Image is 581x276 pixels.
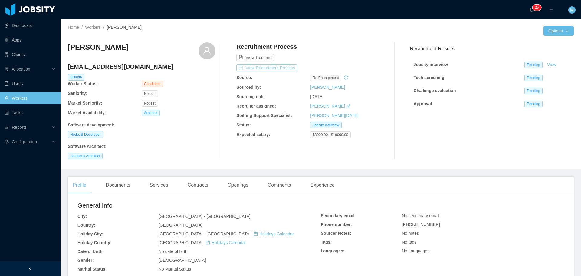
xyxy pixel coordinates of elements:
[107,25,142,30] span: [PERSON_NAME]
[142,100,158,107] span: Not set
[68,101,102,105] b: Market Seniority:
[12,67,30,71] span: Allocation
[101,177,135,194] div: Documents
[5,107,56,119] a: icon: profileTasks
[5,19,56,32] a: icon: pie-chartDashboard
[310,122,342,128] span: Jobsity interview
[236,75,252,80] b: Source:
[68,81,98,86] b: Worker Status:
[68,25,79,30] a: Home
[5,67,9,71] i: icon: solution
[183,177,213,194] div: Contracts
[537,5,539,11] p: 5
[77,267,107,271] b: Marital Status:
[68,144,107,149] b: Software Architect :
[524,101,543,107] span: Pending
[310,113,358,118] a: [PERSON_NAME][DATE]
[254,232,258,236] i: icon: calendar
[236,104,276,108] b: Recruiter assigned:
[254,231,294,236] a: icon: calendarHolidays Calendar
[543,26,574,36] button: Optionsicon: down
[545,62,558,67] a: View
[524,88,543,94] span: Pending
[310,94,323,99] span: [DATE]
[68,122,114,127] b: Software development :
[68,91,87,96] b: Seniority:
[236,65,297,70] a: icon: exportView Recruitment Process
[414,62,448,67] strong: Jobsity interview
[5,92,56,104] a: icon: userWorkers
[321,240,332,244] b: Tags:
[530,8,534,12] i: icon: bell
[159,267,191,271] span: No Marital Status
[68,74,84,81] span: Billable
[310,104,345,108] a: [PERSON_NAME]
[159,223,203,228] span: [GEOGRAPHIC_DATA]
[321,222,352,227] b: Phone number:
[203,46,211,55] i: icon: user
[68,153,103,159] span: Solutions Architect
[236,64,297,71] button: icon: exportView Recruitment Process
[310,131,350,138] span: $8000.00 - $10000.00
[321,231,351,236] b: Sourcer Notes:
[310,85,345,90] a: [PERSON_NAME]
[77,214,87,219] b: City:
[68,62,215,71] h4: [EMAIL_ADDRESS][DOMAIN_NAME]
[77,223,95,228] b: Country:
[263,177,296,194] div: Comments
[12,139,37,144] span: Configuration
[414,101,432,106] strong: Approval
[236,54,274,61] button: icon: file-textView Resume
[5,140,9,144] i: icon: setting
[142,110,160,116] span: America
[236,94,266,99] b: Sourcing date:
[535,5,537,11] p: 2
[145,177,173,194] div: Services
[103,25,104,30] span: /
[570,6,574,14] span: M
[321,213,356,218] b: Secondary email:
[310,75,341,81] span: re engagement
[236,122,251,127] b: Status:
[236,132,270,137] b: Expected salary:
[402,248,429,253] span: No Languages
[68,177,91,194] div: Profile
[142,81,163,87] span: Candidate
[77,231,103,236] b: Holiday City:
[81,25,83,30] span: /
[159,258,206,263] span: [DEMOGRAPHIC_DATA]
[402,239,564,245] div: No tags
[77,258,94,263] b: Gender:
[524,62,543,68] span: Pending
[410,45,574,52] h3: Recruitment Results
[321,248,345,253] b: Languages:
[77,201,321,210] h2: General Info
[5,78,56,90] a: icon: robotUsers
[524,75,543,81] span: Pending
[414,75,445,80] strong: Tech screening
[5,34,56,46] a: icon: appstoreApps
[5,125,9,129] i: icon: line-chart
[223,177,253,194] div: Openings
[68,110,106,115] b: Market Availability:
[68,131,103,138] span: NodeJS Developer
[12,125,27,130] span: Reports
[402,231,419,236] span: No notes
[159,214,251,219] span: [GEOGRAPHIC_DATA] - [GEOGRAPHIC_DATA]
[532,5,541,11] sup: 25
[159,231,294,236] span: [GEOGRAPHIC_DATA] - [GEOGRAPHIC_DATA]
[68,42,129,52] h3: [PERSON_NAME]
[549,8,553,12] i: icon: plus
[142,90,158,97] span: Not set
[77,249,104,254] b: Date of birth:
[402,222,440,227] span: [PHONE_NUMBER]
[159,249,188,254] span: No date of birth
[236,55,274,60] a: icon: file-textView Resume
[306,177,340,194] div: Experience
[206,240,246,245] a: icon: calendarHolidays Calendar
[206,241,210,245] i: icon: calendar
[344,75,348,80] i: icon: history
[236,85,261,90] b: Sourced by:
[77,240,112,245] b: Holiday Country:
[402,213,439,218] span: No secondary email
